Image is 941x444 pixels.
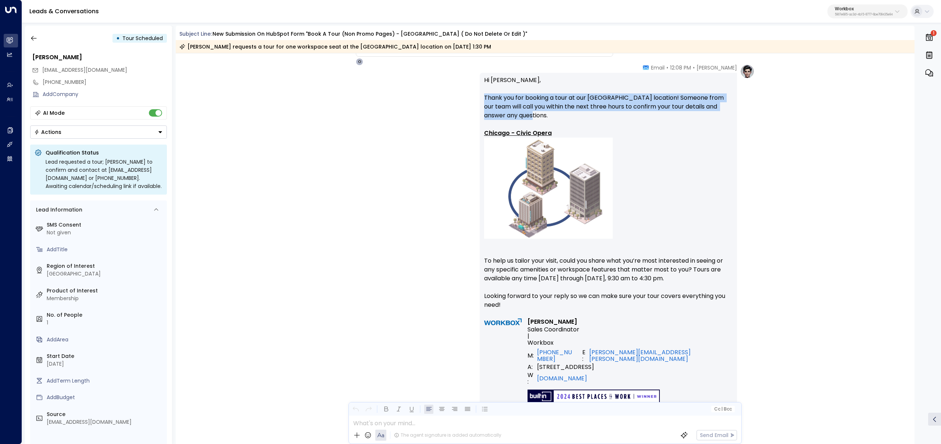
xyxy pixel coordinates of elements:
span: christiankarlsson61@gmail.com [42,66,127,74]
label: Source [47,411,164,418]
span: Cc Bcc [714,406,731,412]
img: Workbox [484,318,523,325]
span: [EMAIL_ADDRESS][DOMAIN_NAME] [42,66,127,74]
td: A: [527,362,537,370]
div: AI Mode [43,109,65,117]
p: Hi [PERSON_NAME], Thank you for booking a tour at our [GEOGRAPHIC_DATA] location! Someone from ou... [484,76,733,318]
div: [PERSON_NAME] [32,53,167,62]
u: Chicago - Civic Opera [484,129,552,137]
p: Qualification Status [46,149,162,156]
label: Start Date [47,352,164,360]
td: E: [582,349,589,362]
td: W: [527,370,537,385]
div: [PERSON_NAME] requests a tour for one workspace seat at the [GEOGRAPHIC_DATA] location on [DATE] ... [179,43,491,50]
label: Product of Interest [47,287,164,295]
div: [EMAIL_ADDRESS][DOMAIN_NAME] [47,418,164,426]
button: Undo [351,405,360,414]
div: AddArea [47,336,164,344]
a: Leads & Conversations [29,7,99,15]
div: Lead Information [33,206,82,214]
span: Tour Scheduled [122,35,163,42]
div: Actions [34,129,61,135]
div: O [356,58,363,65]
span: | [721,406,723,412]
div: 1 [47,319,164,327]
a: [DOMAIN_NAME] [537,375,587,382]
label: No. of People [47,311,164,319]
div: New submission on HubSpot Form "Book A Tour (Non Promo Pages) - [GEOGRAPHIC_DATA] ( Do not delete... [212,30,527,38]
img: Open coworking space with natural light [484,138,613,239]
div: Lead requested a tour; [PERSON_NAME] to confirm and contact at [EMAIL_ADDRESS][DOMAIN_NAME] or [P... [46,158,162,190]
div: AddTitle [47,246,164,253]
span: 12:08 PM [670,64,691,71]
td: M: [527,349,537,362]
div: AddTerm Length [47,377,164,385]
td: [PERSON_NAME] [527,318,733,326]
button: Redo [364,405,373,414]
div: The agent signature is added automatically [394,432,501,438]
a: [PERSON_NAME][EMAIL_ADDRESS][PERSON_NAME][DOMAIN_NAME] [589,349,733,362]
td: [STREET_ADDRESS] [537,362,733,370]
div: Not given [47,229,164,237]
a: [PHONE_NUMBER] [537,349,576,362]
span: Subject Line: [179,30,212,38]
div: [DATE] [47,360,164,368]
div: [GEOGRAPHIC_DATA] [47,270,164,278]
p: 5907e685-ac3d-4b15-8777-6be708435e94 [835,13,893,16]
label: Region of Interest [47,262,164,270]
div: Membership [47,295,164,302]
div: Button group with a nested menu [30,125,167,139]
span: • [666,64,668,71]
span: 1 [931,30,937,36]
div: • [116,32,120,45]
div: [PHONE_NUMBER] [43,78,167,86]
button: Cc|Bcc [711,406,734,413]
img: profile-logo.png [740,64,755,79]
img: Built In — 2024 Best Places to Work — Winner [527,390,660,403]
label: SMS Consent [47,221,164,229]
p: Workbox [835,7,893,11]
span: • [693,64,695,71]
div: AddCompany [43,90,167,98]
button: Actions [30,125,167,139]
span: Email [651,64,665,71]
span: [PERSON_NAME] [697,64,737,71]
td: Sales Coordinator | Workbox [527,326,733,349]
div: AddBudget [47,394,164,401]
button: 1 [923,29,935,46]
button: Workbox5907e685-ac3d-4b15-8777-6be708435e94 [827,4,908,18]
